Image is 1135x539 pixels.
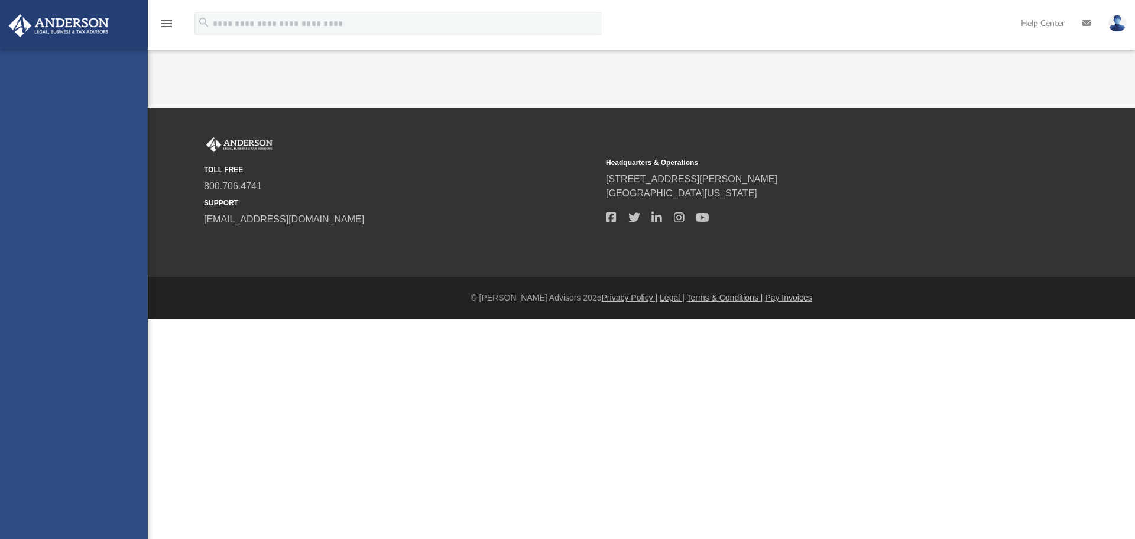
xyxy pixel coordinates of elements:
a: Terms & Conditions | [687,293,763,302]
a: Legal | [660,293,685,302]
a: [EMAIL_ADDRESS][DOMAIN_NAME] [204,214,364,224]
img: Anderson Advisors Platinum Portal [5,14,112,37]
a: [STREET_ADDRESS][PERSON_NAME] [606,174,777,184]
small: Headquarters & Operations [606,157,1000,168]
a: Privacy Policy | [602,293,658,302]
a: 800.706.4741 [204,181,262,191]
img: Anderson Advisors Platinum Portal [204,137,275,153]
div: © [PERSON_NAME] Advisors 2025 [148,292,1135,304]
small: SUPPORT [204,198,598,208]
img: User Pic [1108,15,1126,32]
a: [GEOGRAPHIC_DATA][US_STATE] [606,188,757,198]
small: TOLL FREE [204,164,598,175]
a: menu [160,22,174,31]
i: search [197,16,210,29]
a: Pay Invoices [765,293,812,302]
i: menu [160,17,174,31]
